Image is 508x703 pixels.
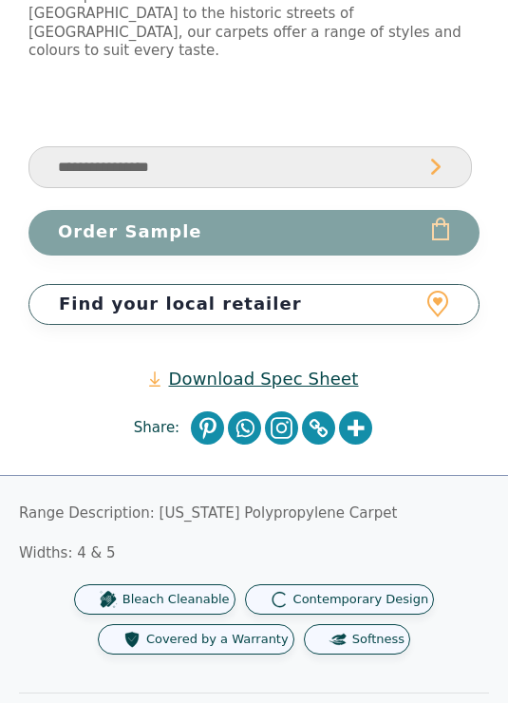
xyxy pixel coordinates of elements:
[122,593,230,609] span: Bleach Cleanable
[228,412,261,446] a: Whatsapp
[339,412,372,446] a: More
[19,505,489,524] p: Range Description: [US_STATE] Polypropylene Carpet
[302,412,335,446] a: Copy Link
[149,369,358,390] a: Download Spec Sheet
[28,211,480,256] button: Order Sample
[293,593,429,609] span: Contemporary Design
[146,633,289,649] span: Covered by a Warranty
[19,545,489,564] p: Widths: 4 & 5
[134,420,189,439] span: Share:
[352,633,405,649] span: Softness
[28,285,480,326] a: Find your local retailer
[265,412,298,446] a: Instagram
[191,412,224,446] a: Pinterest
